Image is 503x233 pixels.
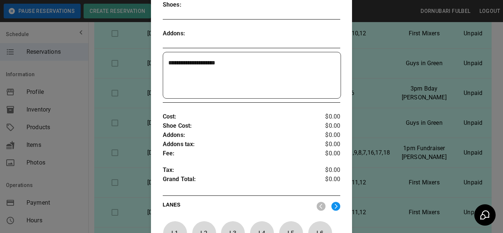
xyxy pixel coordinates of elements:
[311,140,340,149] p: $0.00
[163,175,311,186] p: Grand Total :
[163,131,311,140] p: Addons :
[311,149,340,158] p: $0.00
[311,166,340,175] p: $0.00
[163,166,311,175] p: Tax :
[311,121,340,131] p: $0.00
[163,121,311,131] p: Shoe Cost :
[163,112,311,121] p: Cost :
[163,201,311,211] p: LANES
[163,29,207,38] p: Addons :
[163,149,311,158] p: Fee :
[311,112,340,121] p: $0.00
[311,175,340,186] p: $0.00
[163,0,207,10] p: Shoes :
[311,131,340,140] p: $0.00
[317,202,326,211] img: nav_left.svg
[163,140,311,149] p: Addons tax :
[331,202,340,211] img: right.svg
